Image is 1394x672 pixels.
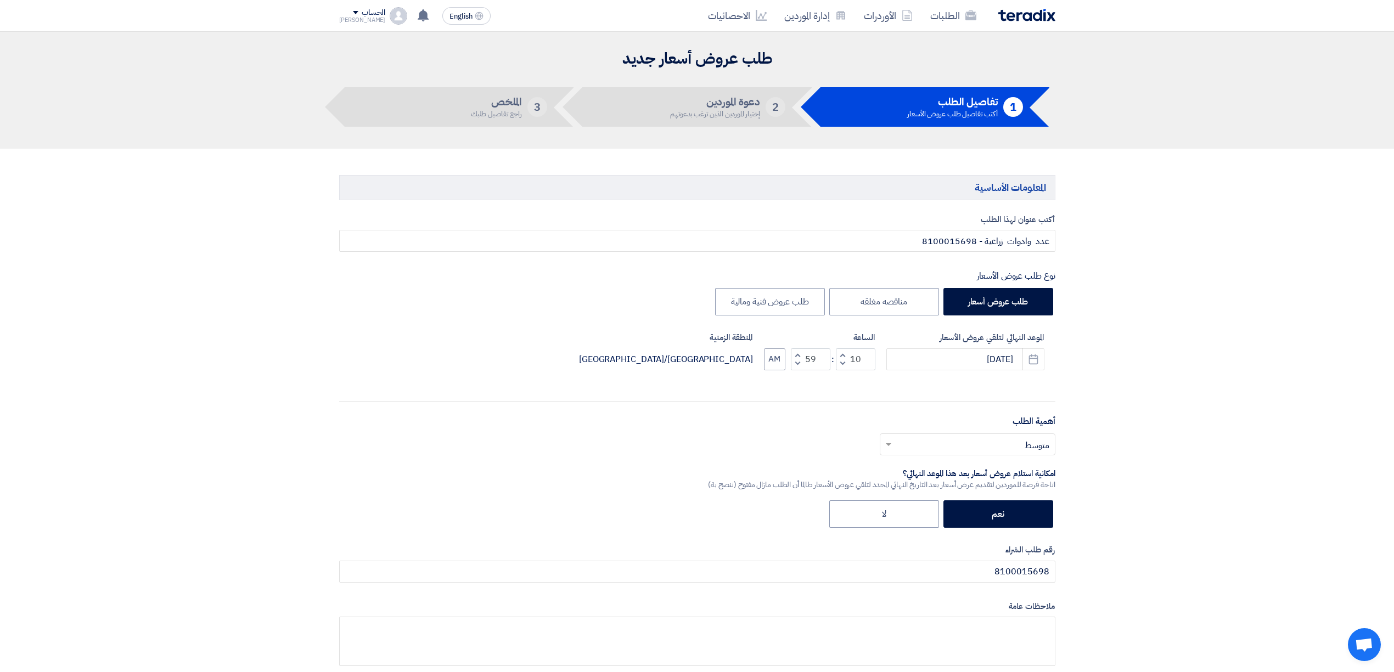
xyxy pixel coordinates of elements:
div: 2 [766,97,785,117]
img: Teradix logo [998,9,1055,21]
label: طلب عروض أسعار [943,288,1053,315]
h5: الملخص [471,97,522,107]
input: Minutes [791,348,830,370]
button: English [442,7,491,25]
label: لا [829,500,939,528]
a: الاحصائيات [699,3,775,29]
h5: المعلومات الأساسية [339,175,1055,200]
a: الطلبات [921,3,985,29]
input: أدخل رقم طلب الشراء الداخلي ان وجد [339,561,1055,583]
label: طلب عروض فنية ومالية [715,288,825,315]
a: إدارة الموردين [775,3,855,29]
div: امكانية استلام عروض أسعار بعد هذا الموعد النهائي؟ [708,468,1055,479]
button: AM [764,348,785,370]
div: نوع طلب عروض الأسعار [339,269,1055,283]
div: 3 [527,97,547,117]
div: اتاحة فرصة للموردين لتقديم عرض أسعار بعد التاريخ النهائي المحدد لتلقي عروض الأسعار طالما أن الطلب... [708,479,1055,490]
label: مناقصه مغلقه [829,288,939,315]
label: الموعد النهائي لتلقي عروض الأسعار [886,331,1044,344]
div: أكتب تفاصيل طلب عروض الأسعار [907,110,998,117]
div: 1 [1003,97,1023,117]
h5: تفاصيل الطلب [907,97,998,107]
div: [PERSON_NAME] [339,17,386,23]
div: Open chat [1348,628,1381,661]
div: إختيار الموردين الذين ترغب بدعوتهم [670,110,760,117]
input: Hours [836,348,875,370]
img: profile_test.png [390,7,407,25]
label: المنطقة الزمنية [579,331,753,344]
h5: دعوة الموردين [670,97,760,107]
label: نعم [943,500,1053,528]
span: English [449,13,473,20]
label: ملاحظات عامة [339,600,1055,613]
a: الأوردرات [855,3,921,29]
div: [GEOGRAPHIC_DATA]/[GEOGRAPHIC_DATA] [579,353,753,366]
label: الساعة [764,331,875,344]
label: أهمية الطلب [1013,415,1055,428]
div: : [830,353,836,366]
input: سنة-شهر-يوم [886,348,1044,370]
h2: طلب عروض أسعار جديد [339,48,1055,70]
div: راجع تفاصيل طلبك [471,110,522,117]
input: مثال: طابعات ألوان, نظام إطفاء حريق, أجهزة كهربائية... [339,230,1055,252]
label: رقم طلب الشراء [339,544,1055,556]
div: الحساب [362,8,385,18]
label: أكتب عنوان لهذا الطلب [339,213,1055,226]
